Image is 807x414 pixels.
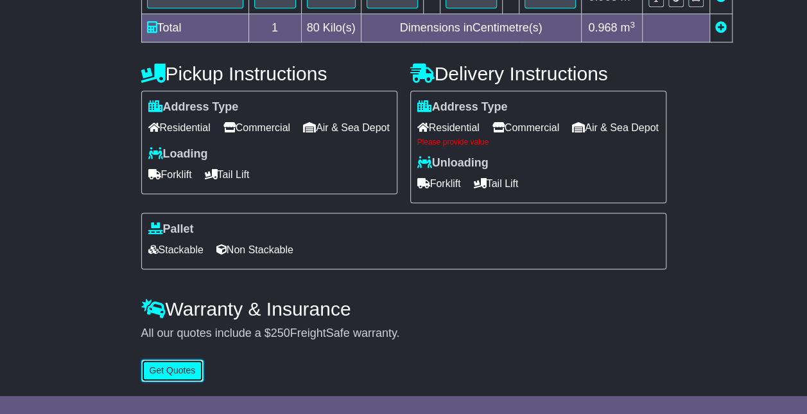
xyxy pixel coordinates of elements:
[141,298,666,319] h4: Warranty & Insurance
[715,21,727,34] a: Add new item
[492,118,559,138] span: Commercial
[410,63,666,84] h4: Delivery Instructions
[417,118,480,138] span: Residential
[572,118,659,138] span: Air & Sea Depot
[148,165,192,184] span: Forklift
[141,327,666,341] div: All our quotes include a $ FreightSafe warranty.
[148,100,239,114] label: Address Type
[474,174,519,194] span: Tail Lift
[148,118,211,138] span: Residential
[303,118,390,138] span: Air & Sea Depot
[301,14,361,42] td: Kilo(s)
[417,174,461,194] span: Forklift
[271,327,290,339] span: 250
[361,14,581,42] td: Dimensions in Centimetre(s)
[417,100,508,114] label: Address Type
[141,14,248,42] td: Total
[148,240,204,260] span: Stackable
[588,21,617,34] span: 0.968
[205,165,250,184] span: Tail Lift
[141,359,204,382] button: Get Quotes
[223,118,290,138] span: Commercial
[307,21,320,34] span: 80
[248,14,301,42] td: 1
[630,20,635,30] sup: 3
[620,21,635,34] span: m
[148,222,194,237] label: Pallet
[216,240,293,260] span: Non Stackable
[148,147,208,161] label: Loading
[141,63,397,84] h4: Pickup Instructions
[417,156,489,170] label: Unloading
[417,138,659,147] div: Please provide value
